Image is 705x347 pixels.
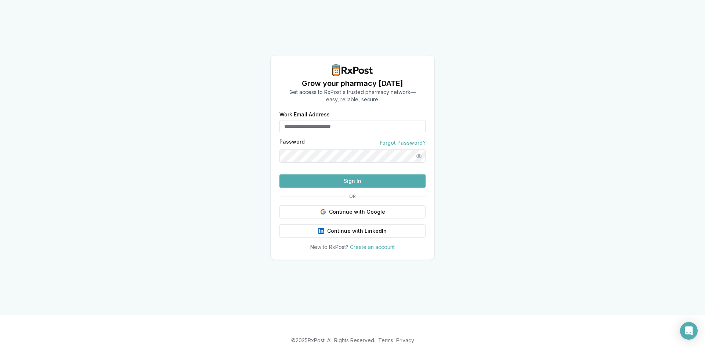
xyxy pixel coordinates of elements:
span: New to RxPost? [310,244,348,250]
button: Continue with Google [279,205,426,218]
button: Sign In [279,174,426,188]
p: Get access to RxPost's trusted pharmacy network— easy, reliable, secure. [289,88,416,103]
img: RxPost Logo [329,64,376,76]
span: OR [346,194,359,199]
a: Privacy [396,337,414,343]
div: Open Intercom Messenger [680,322,698,340]
a: Forgot Password? [380,139,426,147]
img: Google [320,209,326,215]
button: Continue with LinkedIn [279,224,426,238]
h1: Grow your pharmacy [DATE] [289,78,416,88]
a: Terms [378,337,393,343]
label: Password [279,139,305,147]
button: Show password [412,149,426,163]
img: LinkedIn [318,228,324,234]
label: Work Email Address [279,112,426,117]
a: Create an account [350,244,395,250]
